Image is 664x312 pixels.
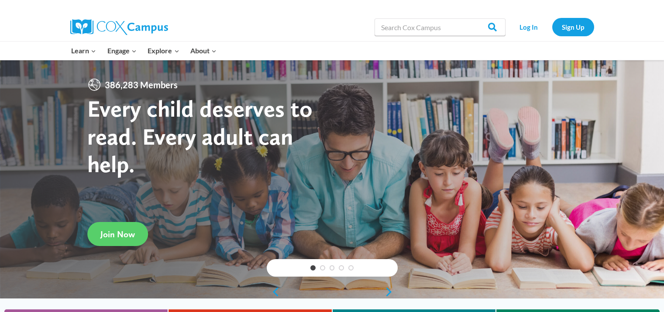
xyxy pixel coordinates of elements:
input: Search Cox Campus [375,18,506,36]
img: Cox Campus [70,19,168,35]
nav: Primary Navigation [66,42,222,60]
a: 5 [348,265,354,270]
a: 1 [310,265,316,270]
strong: Every child deserves to read. Every adult can help. [87,94,313,178]
span: Explore [148,45,179,56]
span: Join Now [100,229,135,239]
a: previous [267,287,280,297]
span: About [190,45,217,56]
a: Join Now [87,222,148,246]
a: next [385,287,398,297]
span: Engage [107,45,137,56]
a: Log In [510,18,548,36]
a: 3 [330,265,335,270]
a: 2 [320,265,325,270]
span: Learn [71,45,96,56]
span: 386,283 Members [101,78,181,92]
div: content slider buttons [267,283,398,301]
a: Sign Up [552,18,594,36]
nav: Secondary Navigation [510,18,594,36]
a: 4 [339,265,344,270]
